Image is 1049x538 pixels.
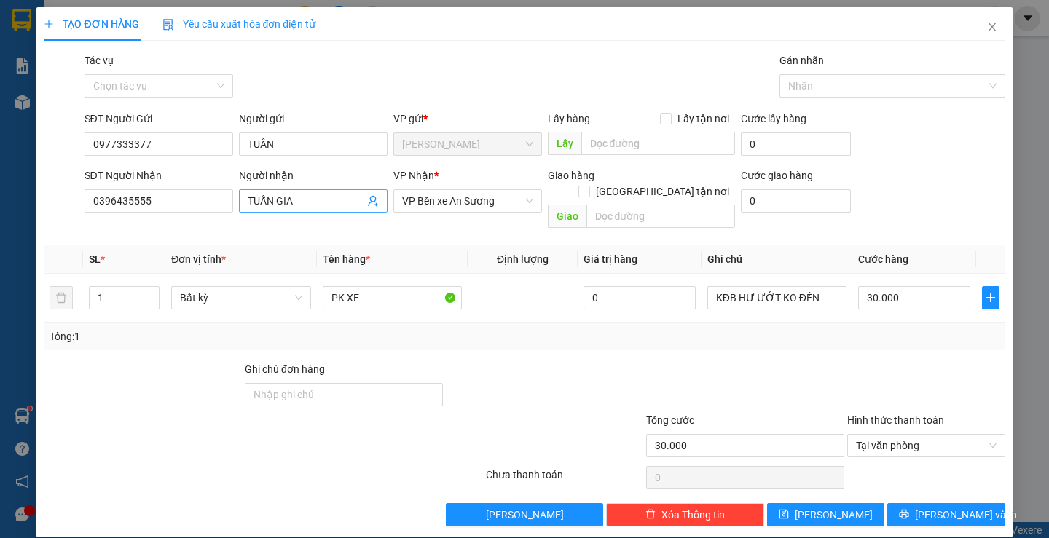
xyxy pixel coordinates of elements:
[402,133,533,155] span: Hòa Thành
[899,509,909,521] span: printer
[581,132,735,155] input: Dọc đường
[162,19,174,31] img: icon
[85,55,114,66] label: Tác vụ
[590,183,735,199] span: [GEOGRAPHIC_DATA] tận nơi
[32,106,89,114] span: 11:31:08 [DATE]
[645,509,656,521] span: delete
[548,170,594,181] span: Giao hàng
[741,189,851,213] input: Cước giao hàng
[239,167,388,183] div: Người nhận
[323,286,462,309] input: VD: Bàn, Ghế
[887,503,1005,526] button: printer[PERSON_NAME] và In
[741,170,813,181] label: Cước giao hàng
[5,9,70,73] img: logo
[497,253,549,265] span: Định lượng
[85,167,233,183] div: SĐT Người Nhận
[606,503,764,526] button: deleteXóa Thông tin
[85,111,233,127] div: SĐT Người Gửi
[915,507,1017,523] span: [PERSON_NAME] và In
[795,507,873,523] span: [PERSON_NAME]
[115,8,200,20] strong: ĐỒNG PHƯỚC
[4,94,139,103] span: [PERSON_NAME]:
[4,106,89,114] span: In ngày:
[672,111,735,127] span: Lấy tận nơi
[115,23,196,41] span: Bến xe [GEOGRAPHIC_DATA]
[982,286,999,309] button: plus
[584,253,637,265] span: Giá trị hàng
[393,111,542,127] div: VP gửi
[50,286,73,309] button: delete
[393,170,434,181] span: VP Nhận
[779,509,789,521] span: save
[986,21,998,33] span: close
[741,132,851,156] input: Cước lấy hàng
[646,414,694,426] span: Tổng cước
[50,328,406,344] div: Tổng: 1
[972,7,1013,48] button: Close
[44,19,54,29] span: plus
[245,363,325,375] label: Ghi chú đơn hàng
[661,507,725,523] span: Xóa Thông tin
[446,503,604,526] button: [PERSON_NAME]
[89,253,101,265] span: SL
[162,18,316,30] span: Yêu cầu xuất hóa đơn điện tử
[847,414,944,426] label: Hình thức thanh toán
[548,205,586,228] span: Giao
[707,286,846,309] input: Ghi Chú
[858,253,908,265] span: Cước hàng
[548,113,590,124] span: Lấy hàng
[586,205,735,228] input: Dọc đường
[239,111,388,127] div: Người gửi
[402,190,533,212] span: VP Bến xe An Sương
[180,287,302,309] span: Bất kỳ
[115,44,200,62] span: 01 Võ Văn Truyện, KP.1, Phường 2
[702,245,852,274] th: Ghi chú
[548,132,581,155] span: Lấy
[323,253,370,265] span: Tên hàng
[73,92,140,103] span: HT1510250037
[115,65,178,74] span: Hotline: 19001152
[983,292,999,304] span: plus
[171,253,226,265] span: Đơn vị tính
[39,79,178,90] span: -----------------------------------------
[245,383,443,406] input: Ghi chú đơn hàng
[44,18,138,30] span: TẠO ĐƠN HÀNG
[584,286,696,309] input: 0
[367,195,379,207] span: user-add
[486,507,564,523] span: [PERSON_NAME]
[741,113,806,124] label: Cước lấy hàng
[767,503,884,526] button: save[PERSON_NAME]
[484,467,645,492] div: Chưa thanh toán
[779,55,824,66] label: Gán nhãn
[856,435,997,456] span: Tại văn phòng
